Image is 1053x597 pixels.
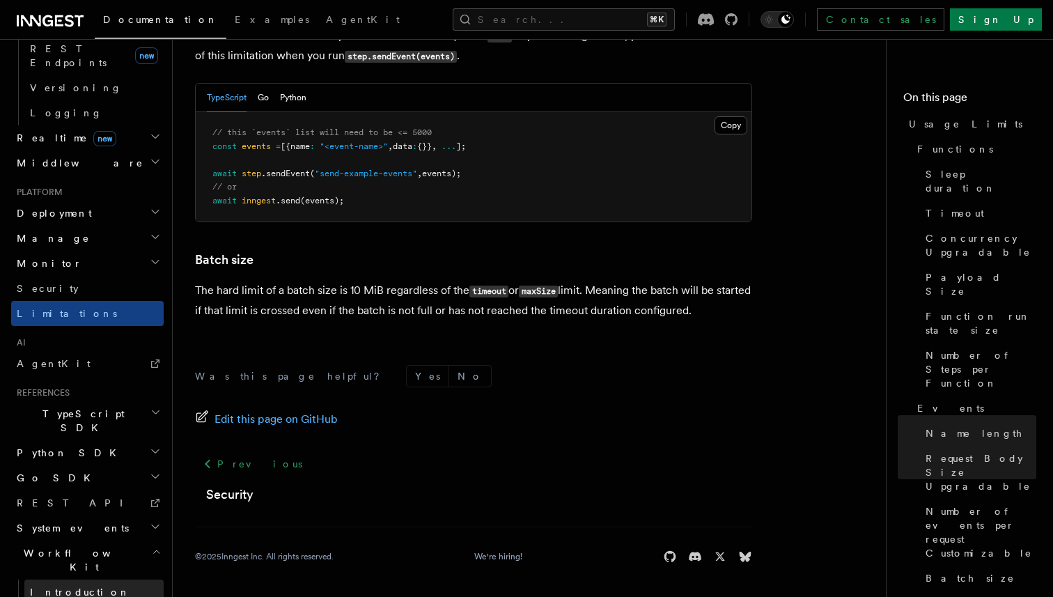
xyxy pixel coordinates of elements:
button: Python [280,84,306,112]
span: [{name [281,141,310,151]
a: Concurrency Upgradable [920,226,1036,265]
code: 5000 [487,31,512,42]
a: Contact sales [817,8,944,31]
span: ( [310,169,315,178]
code: maxSize [519,286,558,297]
span: ... [442,141,456,151]
button: Monitor [11,251,164,276]
button: Deployment [11,201,164,226]
a: Number of events per request Customizable [920,499,1036,566]
span: events); [422,169,461,178]
a: Examples [226,4,318,38]
span: AgentKit [17,358,91,369]
span: inngest [242,196,276,206]
span: Payload Size [926,270,1036,298]
button: Go SDK [11,465,164,490]
a: REST Endpointsnew [24,36,164,75]
span: step [242,169,261,178]
span: Go SDK [11,471,99,485]
button: Search...⌘K [453,8,675,31]
button: Toggle dark mode [760,11,794,28]
a: Logging [24,100,164,125]
button: System events [11,515,164,541]
a: Sleep duration [920,162,1036,201]
span: TypeScript SDK [11,407,150,435]
span: Events [917,401,984,415]
a: Request Body Size Upgradable [920,446,1036,499]
span: Number of events per request Customizable [926,504,1036,560]
span: Platform [11,187,63,198]
p: Was this page helpful? [195,369,389,383]
h4: On this page [903,89,1036,111]
a: Batch size [920,566,1036,591]
a: Function run state size [920,304,1036,343]
span: Examples [235,14,309,25]
a: REST API [11,490,164,515]
span: Versioning [30,82,122,93]
span: (events); [300,196,344,206]
code: step.sendEvent(events) [345,51,457,63]
span: Monitor [11,256,82,270]
span: Concurrency Upgradable [926,231,1036,259]
span: Workflow Kit [11,546,152,574]
span: Documentation [103,14,218,25]
button: Go [258,84,269,112]
button: Middleware [11,150,164,176]
a: Sign Up [950,8,1042,31]
a: Versioning [24,75,164,100]
p: Maximum number of events you can send in one request is . If you're doing fan out, you'll need to... [195,26,752,66]
span: // or [212,182,237,192]
span: await [212,169,237,178]
span: "send-example-events" [315,169,417,178]
span: Limitations [17,308,117,319]
button: Realtimenew [11,125,164,150]
span: Name length [926,426,1023,440]
span: Deployment [11,206,92,220]
a: Previous [195,451,310,476]
kbd: ⌘K [647,13,666,26]
span: Sleep duration [926,167,1036,195]
span: Python SDK [11,446,125,460]
span: = [276,141,281,151]
span: // this `events` list will need to be <= 5000 [212,127,432,137]
button: TypeScript [207,84,247,112]
span: , [432,141,437,151]
span: System events [11,521,129,535]
a: AgentKit [318,4,408,38]
a: Usage Limits [903,111,1036,137]
span: Batch size [926,571,1015,585]
span: AgentKit [326,14,400,25]
span: .sendEvent [261,169,310,178]
span: Functions [917,142,993,156]
span: REST Endpoints [30,43,107,68]
a: Security [11,276,164,301]
span: Manage [11,231,90,245]
span: events [242,141,271,151]
span: Logging [30,107,102,118]
span: Number of Steps per Function [926,348,1036,390]
span: Security [17,283,79,294]
a: Number of Steps per Function [920,343,1036,396]
button: Python SDK [11,440,164,465]
span: Realtime [11,131,116,145]
a: We're hiring! [474,551,522,562]
span: References [11,387,70,398]
span: : [310,141,315,151]
span: Timeout [926,206,984,220]
a: AgentKit [11,351,164,376]
span: Middleware [11,156,143,170]
span: new [135,47,158,64]
button: Copy [715,116,747,134]
span: "<event-name>" [320,141,388,151]
span: Usage Limits [909,117,1022,131]
span: REST API [17,497,135,509]
a: Limitations [11,301,164,326]
span: AI [11,337,26,348]
span: Function run state size [926,309,1036,337]
button: Workflow Kit [11,541,164,580]
span: data [393,141,412,151]
button: No [449,366,491,387]
button: Yes [407,366,448,387]
div: © 2025 Inngest Inc. All rights reserved. [195,551,334,562]
a: Batch size [195,250,253,270]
